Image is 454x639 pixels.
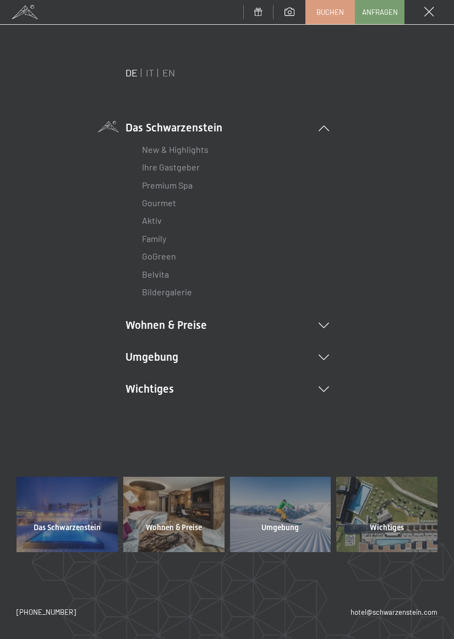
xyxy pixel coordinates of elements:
span: Umgebung [261,522,299,533]
a: Ihre Gastgeber [142,162,200,172]
span: [PHONE_NUMBER] [17,608,76,616]
a: Gourmet [142,197,176,208]
a: New & Highlights [142,144,209,155]
a: EN [162,67,175,79]
a: Anfragen [355,1,404,24]
a: Das Schwarzenstein Wellnesshotel Südtirol SCHWARZENSTEIN - Wellnessurlaub in den Alpen, Wandern u... [14,477,121,552]
a: hotel@schwarzenstein.com [351,607,437,617]
a: Belvita [142,269,169,279]
span: Das Schwarzenstein [34,522,101,533]
a: GoGreen [142,251,176,261]
a: Bildergalerie [142,287,192,297]
a: Buchen [306,1,354,24]
a: Premium Spa [142,180,193,190]
a: Wichtiges Wellnesshotel Südtirol SCHWARZENSTEIN - Wellnessurlaub in den Alpen, Wandern und Wellness [333,477,440,552]
a: [PHONE_NUMBER] [17,607,76,617]
a: Wohnen & Preise Wellnesshotel Südtirol SCHWARZENSTEIN - Wellnessurlaub in den Alpen, Wandern und ... [121,477,227,552]
span: Buchen [316,7,344,17]
a: Family [142,233,166,244]
a: DE [125,67,138,79]
span: Wichtiges [370,522,404,533]
a: Aktiv [142,215,162,225]
span: Anfragen [362,7,398,17]
span: Wohnen & Preise [146,522,202,533]
a: Umgebung Wellnesshotel Südtirol SCHWARZENSTEIN - Wellnessurlaub in den Alpen, Wandern und Wellness [227,477,334,552]
a: IT [146,67,154,79]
